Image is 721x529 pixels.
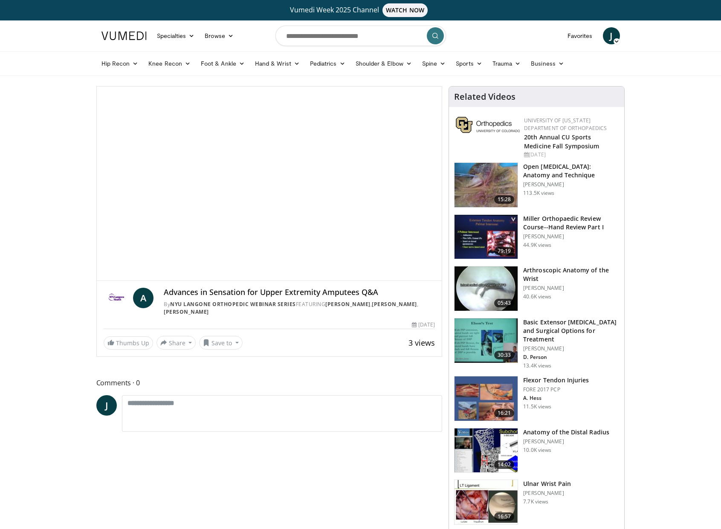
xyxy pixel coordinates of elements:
a: 14:02 Anatomy of the Distal Radius [PERSON_NAME] 10.0K views [454,428,619,473]
div: [DATE] [524,151,617,159]
p: 44.9K views [523,242,551,249]
a: NYU Langone Orthopedic Webinar Series [170,301,296,308]
h4: Advances in Sensation for Upper Extremity Amputees Q&A [164,288,435,297]
a: Foot & Ankle [196,55,250,72]
span: 16:21 [494,409,515,417]
video-js: Video Player [97,87,442,281]
h3: Basic Extensor [MEDICAL_DATA] and Surgical Options for Treatment [523,318,619,344]
p: [PERSON_NAME] [523,490,571,497]
p: 7.7K views [523,498,548,505]
a: Thumbs Up [104,336,153,350]
img: 275696_0000_1.png.150x105_q85_crop-smart_upscale.jpg [455,428,518,473]
h3: Open [MEDICAL_DATA]: Anatomy and Technique [523,162,619,179]
a: 16:57 Ulnar Wrist Pain [PERSON_NAME] 7.7K views [454,480,619,525]
a: Hip Recon [96,55,144,72]
a: Trauma [487,55,526,72]
p: [PERSON_NAME] [523,438,609,445]
p: 40.6K views [523,293,551,300]
img: VuMedi Logo [101,32,147,40]
h3: Arthroscopic Anatomy of the Wrist [523,266,619,283]
a: [PERSON_NAME] [325,301,371,308]
a: 30:33 Basic Extensor [MEDICAL_DATA] and Surgical Options for Treatment [PERSON_NAME] D. Person 13... [454,318,619,369]
a: 79:19 Miller Orthopaedic Review Course--Hand Review Part I [PERSON_NAME] 44.9K views [454,214,619,260]
p: [PERSON_NAME] [523,285,619,292]
input: Search topics, interventions [275,26,446,46]
img: NYU Langone Orthopedic Webinar Series [104,288,130,308]
span: 16:57 [494,512,515,521]
h3: Ulnar Wrist Pain [523,480,571,488]
a: Pediatrics [305,55,350,72]
h4: Related Videos [454,92,515,102]
img: bed40874-ca21-42dc-8a42-d9b09b7d8d58.150x105_q85_crop-smart_upscale.jpg [455,318,518,363]
h3: Miller Orthopaedic Review Course--Hand Review Part I [523,214,619,231]
a: 15:28 Open [MEDICAL_DATA]: Anatomy and Technique [PERSON_NAME] 113.5K views [454,162,619,208]
p: A. Hess [523,395,589,402]
a: Sports [451,55,487,72]
a: J [603,27,620,44]
a: Spine [417,55,451,72]
a: 20th Annual CU Sports Medicine Fall Symposium [524,133,599,150]
span: Comments 0 [96,377,443,388]
p: [PERSON_NAME] [523,345,619,352]
a: Favorites [562,27,598,44]
a: Shoulder & Elbow [350,55,417,72]
img: 7006d695-e87b-44ca-8282-580cfbaead39.150x105_q85_crop-smart_upscale.jpg [455,376,518,421]
img: 355603a8-37da-49b6-856f-e00d7e9307d3.png.150x105_q85_autocrop_double_scale_upscale_version-0.2.png [456,117,520,133]
div: By FEATURING , , [164,301,435,316]
a: Knee Recon [143,55,196,72]
a: Hand & Wrist [250,55,305,72]
img: 9e2d7bb5-a255-4baa-9754-2880e8670947.150x105_q85_crop-smart_upscale.jpg [455,480,518,524]
p: 11.5K views [523,403,551,410]
p: 10.0K views [523,447,551,454]
span: 05:43 [494,299,515,307]
a: 16:21 Flexor Tendon Injuries FORE 2017 PCP A. Hess 11.5K views [454,376,619,421]
p: D. Person [523,354,619,361]
img: Bindra_-_open_carpal_tunnel_2.png.150x105_q85_crop-smart_upscale.jpg [455,163,518,207]
a: A [133,288,153,308]
p: FORE 2017 PCP [523,386,589,393]
a: [PERSON_NAME] [164,308,209,315]
div: [DATE] [412,321,435,329]
a: Specialties [152,27,200,44]
button: Share [156,336,196,350]
button: Save to [199,336,243,350]
span: 14:02 [494,460,515,469]
span: 3 views [408,338,435,348]
a: Business [526,55,569,72]
p: [PERSON_NAME] [523,181,619,188]
h3: Flexor Tendon Injuries [523,376,589,384]
img: miller_1.png.150x105_q85_crop-smart_upscale.jpg [455,215,518,259]
a: Vumedi Week 2025 ChannelWATCH NOW [103,3,619,17]
span: 30:33 [494,351,515,359]
p: [PERSON_NAME] [523,233,619,240]
span: 79:19 [494,247,515,255]
a: J [96,395,117,416]
span: WATCH NOW [382,3,428,17]
img: a6f1be81-36ec-4e38-ae6b-7e5798b3883c.150x105_q85_crop-smart_upscale.jpg [455,266,518,311]
a: Browse [200,27,239,44]
p: 113.5K views [523,190,554,197]
p: 13.4K views [523,362,551,369]
a: [PERSON_NAME] [372,301,417,308]
a: University of [US_STATE] Department of Orthopaedics [524,117,607,132]
h3: Anatomy of the Distal Radius [523,428,609,436]
span: 15:28 [494,195,515,204]
a: 05:43 Arthroscopic Anatomy of the Wrist [PERSON_NAME] 40.6K views [454,266,619,311]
